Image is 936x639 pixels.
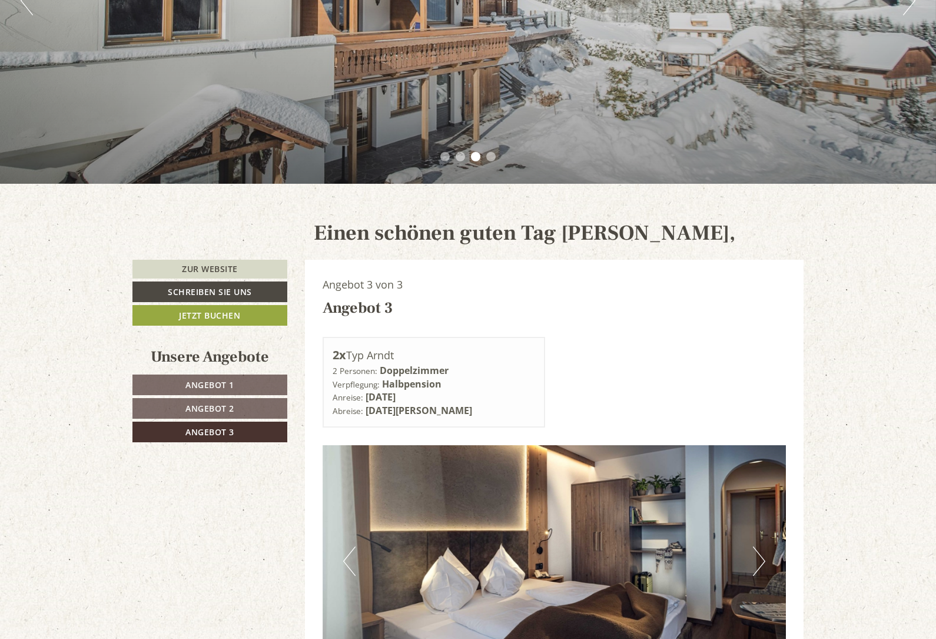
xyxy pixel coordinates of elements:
b: 2x [333,347,346,363]
small: Anreise: [333,392,363,403]
small: Verpflegung: [333,379,380,390]
span: Angebot 2 [185,403,234,414]
small: Abreise: [333,405,363,416]
span: Angebot 1 [185,379,234,390]
a: Zur Website [132,260,287,279]
b: Doppelzimmer [380,364,449,377]
button: Next [753,547,765,576]
small: 2 Personen: [333,365,377,376]
button: Previous [343,547,356,576]
b: [DATE][PERSON_NAME] [366,404,472,417]
div: Angebot 3 [323,297,393,319]
b: [DATE] [366,390,396,403]
div: Typ Arndt [333,347,536,364]
span: Angebot 3 [185,426,234,438]
b: Halbpension [382,378,442,390]
a: Schreiben Sie uns [132,282,287,302]
span: Angebot 3 von 3 [323,277,403,292]
div: Unsere Angebote [132,346,287,368]
a: Jetzt buchen [132,305,287,326]
h1: Einen schönen guten Tag [PERSON_NAME], [314,222,735,246]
